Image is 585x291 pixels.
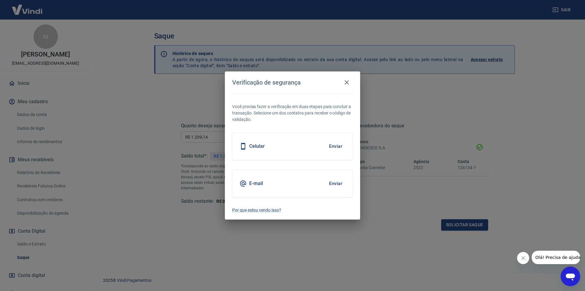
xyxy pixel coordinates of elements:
span: Olá! Precisa de ajuda? [4,4,51,9]
button: Enviar [326,140,346,153]
iframe: Botão para abrir a janela de mensagens [561,267,580,286]
button: Enviar [326,177,346,190]
iframe: Mensagem da empresa [532,251,580,264]
h5: E-mail [249,180,263,187]
h4: Verificação de segurança [232,79,301,86]
h5: Celular [249,143,265,149]
a: Por que estou vendo isso? [232,207,353,213]
p: Você precisa fazer a verificação em duas etapas para concluir a transação. Selecione um dos conta... [232,104,353,123]
iframe: Fechar mensagem [517,252,529,264]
